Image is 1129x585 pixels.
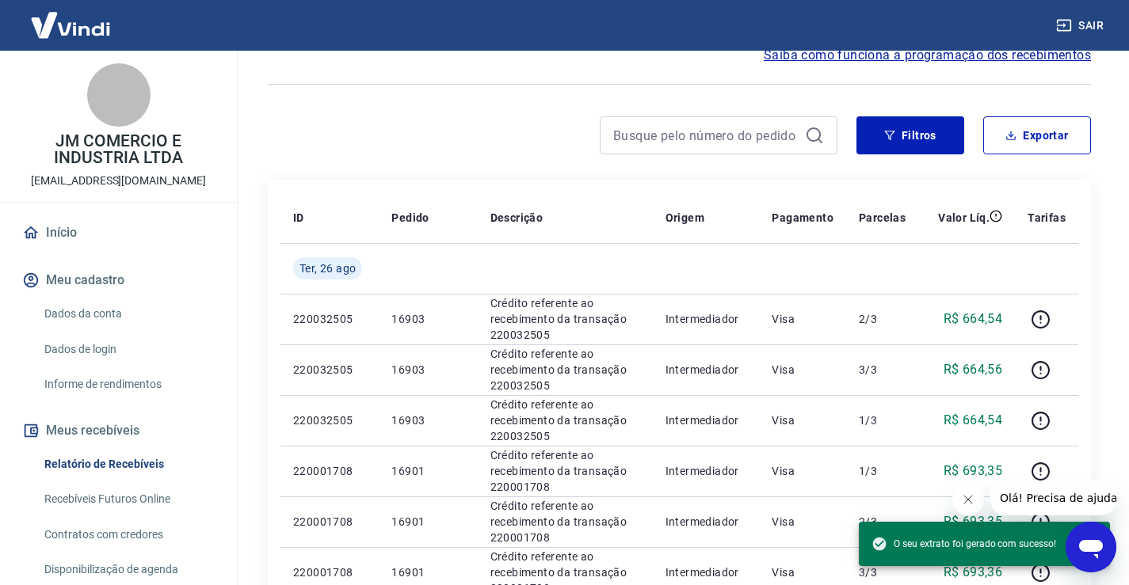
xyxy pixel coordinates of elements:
p: 3/3 [859,564,906,580]
a: Dados da conta [38,298,218,330]
p: Visa [772,564,833,580]
p: 220001708 [293,514,366,530]
p: 220001708 [293,463,366,479]
button: Meus recebíveis [19,413,218,448]
p: R$ 693,35 [944,462,1003,481]
p: R$ 664,54 [944,310,1003,329]
p: 2/3 [859,311,906,327]
p: 1/3 [859,463,906,479]
img: Vindi [19,1,122,49]
p: ID [293,210,304,226]
p: 220001708 [293,564,366,580]
span: Ter, 26 ago [299,260,356,276]
span: Olá! Precisa de ajuda? [10,11,133,24]
p: Intermediador [666,514,747,530]
p: Crédito referente ao recebimento da transação 220032505 [490,346,640,393]
p: 16901 [391,463,464,479]
p: 16903 [391,311,464,327]
p: Intermediador [666,412,747,428]
a: Relatório de Recebíveis [38,448,218,481]
p: Visa [772,463,833,479]
p: Pagamento [772,210,833,226]
p: 220032505 [293,362,366,378]
p: 3/3 [859,362,906,378]
p: JM COMERCIO E INDUSTRIA LTDA [13,133,224,166]
p: Crédito referente ao recebimento da transação 220032505 [490,397,640,444]
p: Tarifas [1028,210,1066,226]
button: Filtros [856,116,964,154]
p: Intermediador [666,463,747,479]
p: Crédito referente ao recebimento da transação 220001708 [490,498,640,545]
p: Visa [772,412,833,428]
p: Visa [772,311,833,327]
a: Início [19,215,218,250]
p: Visa [772,362,833,378]
input: Busque pelo número do pedido [613,123,799,147]
p: Parcelas [859,210,906,226]
p: 16901 [391,514,464,530]
span: O seu extrato foi gerado com sucesso! [872,536,1056,552]
p: 16903 [391,362,464,378]
p: 220032505 [293,311,366,327]
p: Pedido [391,210,429,226]
p: Crédito referente ao recebimento da transação 220032505 [490,295,640,343]
p: Valor Líq. [938,210,990,226]
p: R$ 664,54 [944,411,1003,430]
p: R$ 664,56 [944,360,1003,379]
p: Crédito referente ao recebimento da transação 220001708 [490,447,640,495]
p: R$ 693,36 [944,563,1003,582]
a: Dados de login [38,333,218,366]
p: Origem [666,210,704,226]
p: 16901 [391,564,464,580]
p: Intermediador [666,564,747,580]
button: Sair [1053,11,1110,40]
p: 1/3 [859,412,906,428]
p: R$ 693,35 [944,512,1003,531]
a: Saiba como funciona a programação dos recebimentos [764,46,1091,65]
p: Intermediador [666,362,747,378]
p: 2/3 [859,514,906,530]
button: Exportar [983,116,1091,154]
iframe: Fechar mensagem [952,484,984,515]
p: Visa [772,514,833,530]
p: 220032505 [293,412,366,428]
p: Intermediador [666,311,747,327]
a: Recebíveis Futuros Online [38,483,218,515]
a: Informe de rendimentos [38,368,218,401]
a: Contratos com credores [38,519,218,551]
p: [EMAIL_ADDRESS][DOMAIN_NAME] [31,173,206,189]
iframe: Botão para abrir a janela de mensagens [1066,522,1116,572]
iframe: Mensagem da empresa [990,481,1116,515]
p: 16903 [391,412,464,428]
button: Meu cadastro [19,263,218,298]
p: Descrição [490,210,544,226]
